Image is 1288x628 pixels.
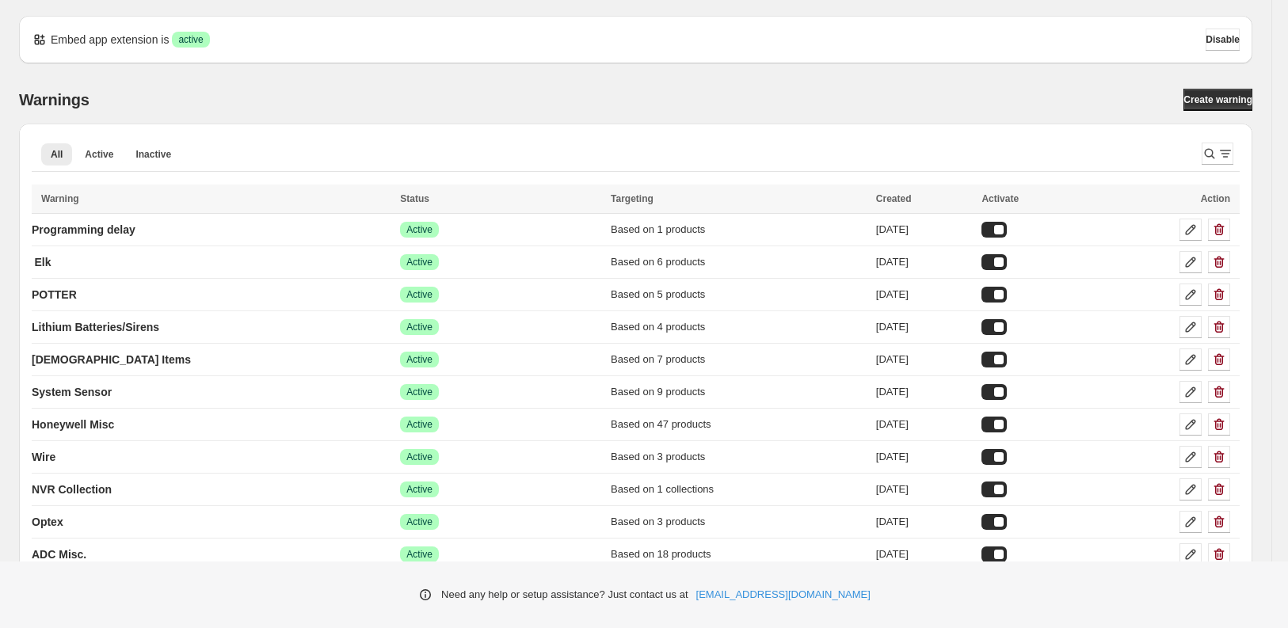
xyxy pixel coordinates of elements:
[611,514,867,530] div: Based on 3 products
[876,384,973,400] div: [DATE]
[1206,29,1240,51] button: Disable
[1183,93,1252,106] span: Create warning
[34,254,51,270] p: Elk
[876,449,973,465] div: [DATE]
[406,418,433,431] span: Active
[32,417,114,432] p: Honeywell Misc
[876,352,973,367] div: [DATE]
[1183,89,1252,111] a: Create warning
[406,451,433,463] span: Active
[611,546,867,562] div: Based on 18 products
[611,222,867,238] div: Based on 1 products
[32,249,54,275] a: Elk
[406,516,433,528] span: Active
[876,254,973,270] div: [DATE]
[1206,33,1240,46] span: Disable
[32,287,77,303] p: POTTER
[876,481,973,497] div: [DATE]
[135,148,171,161] span: Inactive
[32,514,63,530] p: Optex
[32,542,86,567] a: ADC Misc.
[32,217,135,242] a: Programming delay
[406,386,433,398] span: Active
[32,352,191,367] p: [DEMOGRAPHIC_DATA] Items
[32,412,114,437] a: Honeywell Misc
[41,193,79,204] span: Warning
[611,417,867,432] div: Based on 47 products
[981,193,1019,204] span: Activate
[611,449,867,465] div: Based on 3 products
[876,417,973,432] div: [DATE]
[876,514,973,530] div: [DATE]
[876,222,973,238] div: [DATE]
[876,287,973,303] div: [DATE]
[51,148,63,161] span: All
[19,90,90,109] h2: Warnings
[696,587,871,603] a: [EMAIL_ADDRESS][DOMAIN_NAME]
[51,32,169,48] p: Embed app extension is
[876,193,912,204] span: Created
[32,347,191,372] a: [DEMOGRAPHIC_DATA] Items
[32,444,55,470] a: Wire
[32,282,77,307] a: POTTER
[406,548,433,561] span: Active
[406,256,433,268] span: Active
[32,477,112,502] a: NVR Collection
[406,353,433,366] span: Active
[611,352,867,367] div: Based on 7 products
[611,254,867,270] div: Based on 6 products
[876,546,973,562] div: [DATE]
[32,481,112,497] p: NVR Collection
[1202,143,1233,165] button: Search and filter results
[406,288,433,301] span: Active
[85,148,113,161] span: Active
[32,384,112,400] p: System Sensor
[611,287,867,303] div: Based on 5 products
[32,319,159,335] p: Lithium Batteries/Sirens
[32,379,112,405] a: System Sensor
[406,483,433,496] span: Active
[32,546,86,562] p: ADC Misc.
[32,509,63,535] a: Optex
[32,449,55,465] p: Wire
[1201,193,1230,204] span: Action
[611,319,867,335] div: Based on 4 products
[32,314,159,340] a: Lithium Batteries/Sirens
[611,193,654,204] span: Targeting
[611,384,867,400] div: Based on 9 products
[876,319,973,335] div: [DATE]
[178,33,203,46] span: active
[406,223,433,236] span: Active
[611,481,867,497] div: Based on 1 collections
[32,222,135,238] p: Programming delay
[400,193,429,204] span: Status
[406,321,433,333] span: Active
